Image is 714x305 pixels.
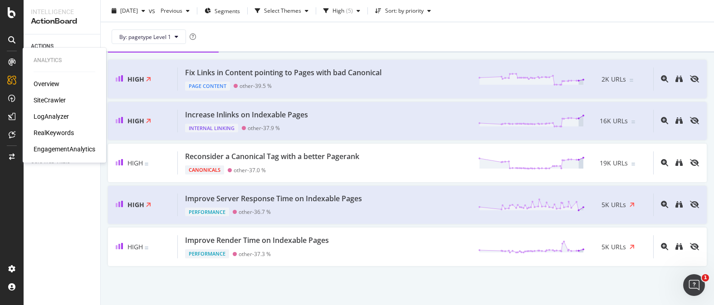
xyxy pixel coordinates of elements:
span: By: pagetype Level 1 [119,33,171,40]
button: Previous [157,4,193,18]
div: Performance [185,208,229,217]
span: 16K URLs [600,116,628,126]
div: binoculars [675,243,683,250]
button: [DATE] [108,4,149,18]
div: binoculars [675,159,683,166]
div: Reconsider a Canonical Tag with a better Pagerank [185,151,359,162]
a: RealKeywords [34,128,74,137]
div: eye-slash [690,201,699,208]
div: eye-slash [690,243,699,250]
div: Intelligence [31,7,93,16]
div: magnifying-glass-plus [661,75,668,82]
div: Page Content [185,82,230,91]
a: Overview [34,79,59,88]
div: other - 36.7 % [239,208,271,215]
div: Improve Server Response Time on Indexable Pages [185,194,362,204]
iframe: Intercom live chat [683,274,705,296]
a: SiteCrawler [34,96,66,105]
span: Segments [215,7,240,15]
div: eye-slash [690,159,699,166]
button: Select Themes [251,4,312,18]
button: Segments [201,4,244,18]
div: magnifying-glass-plus [661,159,668,166]
a: ACTIONS [31,42,94,51]
div: eye-slash [690,117,699,124]
span: 5K URLs [602,242,626,252]
div: Increase Inlinks on Indexable Pages [185,110,308,120]
a: EngagementAnalytics [34,145,95,154]
a: binoculars [675,75,683,83]
a: binoculars [675,200,683,209]
a: binoculars [675,116,683,125]
div: magnifying-glass-plus [661,201,668,208]
span: High [127,159,143,167]
div: Internal Linking [185,124,238,133]
span: High [127,75,144,83]
a: binoculars [675,159,683,167]
div: other - 37.0 % [234,167,266,174]
a: LogAnalyzer [34,112,69,121]
img: Equal [145,247,148,249]
div: Performance [185,249,229,258]
div: magnifying-glass-plus [661,243,668,250]
div: eye-slash [690,75,699,82]
span: 19K URLs [600,159,628,168]
div: magnifying-glass-plus [661,117,668,124]
button: By: pagetype Level 1 [112,29,186,44]
span: Previous [157,7,182,15]
span: 2K URLs [602,75,626,84]
div: ACTIONS [31,42,54,51]
div: Analytics [34,57,95,64]
div: other - 37.3 % [239,251,271,257]
div: Improve Render Time on Indexable Pages [185,235,329,246]
span: 1 [702,274,709,281]
img: Equal [630,79,633,82]
div: ( 5 ) [346,8,353,14]
span: High [127,242,143,251]
div: other - 39.5 % [240,82,272,89]
span: High [127,200,144,209]
span: High [127,116,144,125]
img: Equal [145,163,148,165]
span: 2025 Sep. 17th [120,7,138,15]
div: Fix Links in Content pointing to Pages with bad Canonical [185,68,381,78]
div: binoculars [675,117,683,124]
span: vs [149,6,157,15]
a: binoculars [675,242,683,251]
div: other - 37.9 % [248,125,280,131]
div: Sort: by priority [385,8,424,14]
div: Select Themes [264,8,301,14]
button: High(5) [320,4,364,18]
img: Equal [631,121,635,123]
button: Sort: by priority [372,4,435,18]
span: 5K URLs [602,200,626,209]
div: Canonicals [185,165,224,174]
div: High [333,8,344,14]
div: ActionBoard [31,16,93,27]
img: Equal [631,163,635,165]
div: binoculars [675,201,683,208]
